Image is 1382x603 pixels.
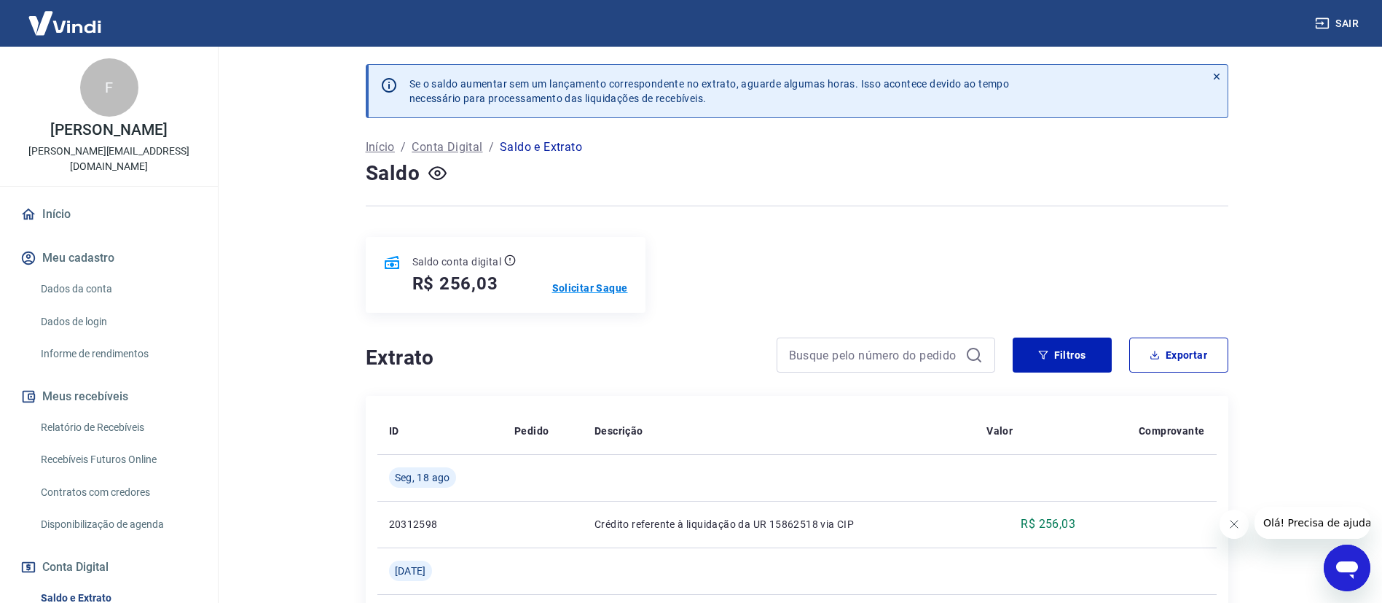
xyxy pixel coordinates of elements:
[395,470,450,485] span: Seg, 18 ago
[17,381,200,413] button: Meus recebíveis
[594,424,643,438] p: Descrição
[395,564,426,578] span: [DATE]
[1021,516,1075,533] p: R$ 256,03
[17,198,200,230] a: Início
[389,517,491,532] p: 20312598
[1255,507,1370,539] iframe: Mensagem da empresa
[35,478,200,507] a: Contratos com credores
[366,159,420,188] h4: Saldo
[366,139,395,156] a: Início
[9,10,122,22] span: Olá! Precisa de ajuda?
[409,77,1010,106] p: Se o saldo aumentar sem um lançamento correspondente no extrato, aguarde algumas horas. Isso acon...
[35,274,200,304] a: Dados da conta
[1139,424,1204,438] p: Comprovante
[500,139,582,156] p: Saldo e Extrato
[389,424,399,438] p: ID
[1324,545,1370,591] iframe: Botão para abrir a janela de mensagens
[789,344,959,366] input: Busque pelo número do pedido
[35,339,200,369] a: Informe de rendimentos
[986,424,1013,438] p: Valor
[594,517,963,532] p: Crédito referente à liquidação da UR 15862518 via CIP
[35,445,200,475] a: Recebíveis Futuros Online
[17,242,200,274] button: Meu cadastro
[1129,338,1228,373] button: Exportar
[1312,10,1365,37] button: Sair
[50,122,167,138] p: [PERSON_NAME]
[80,58,138,117] div: F
[12,144,206,174] p: [PERSON_NAME][EMAIL_ADDRESS][DOMAIN_NAME]
[1220,510,1249,539] iframe: Fechar mensagem
[514,424,549,438] p: Pedido
[366,343,759,373] h4: Extrato
[412,254,502,269] p: Saldo conta digital
[17,1,112,45] img: Vindi
[552,281,628,295] a: Solicitar Saque
[412,272,498,295] h5: R$ 256,03
[17,551,200,583] button: Conta Digital
[1013,338,1112,373] button: Filtros
[35,510,200,540] a: Disponibilização de agenda
[35,307,200,337] a: Dados de login
[401,139,406,156] p: /
[412,139,482,156] a: Conta Digital
[35,413,200,443] a: Relatório de Recebíveis
[489,139,494,156] p: /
